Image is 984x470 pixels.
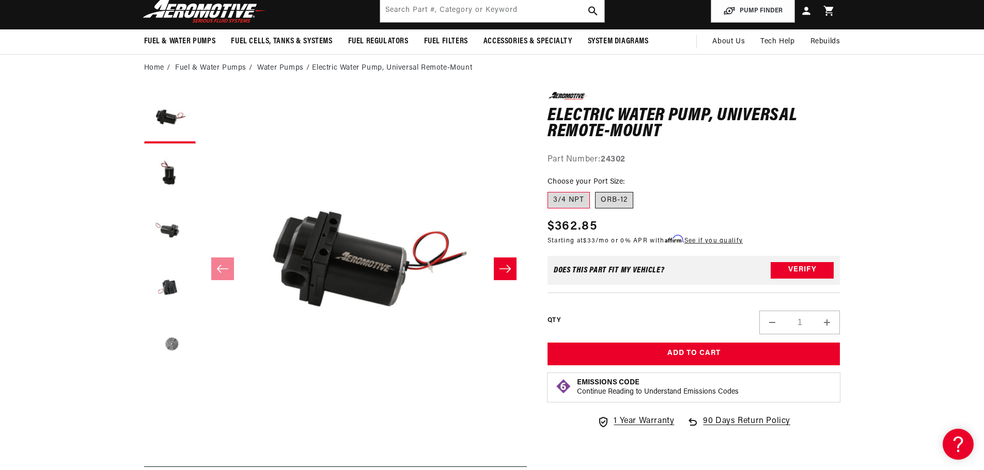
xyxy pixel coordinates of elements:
summary: Fuel Regulators [340,29,416,54]
a: See if you qualify - Learn more about Affirm Financing (opens in modal) [684,238,743,244]
span: $33 [583,238,596,244]
span: System Diagrams [588,36,649,47]
summary: System Diagrams [580,29,657,54]
label: QTY [548,316,560,325]
button: Add to Cart [548,343,840,366]
button: Load image 3 in gallery view [144,205,196,257]
button: Load image 5 in gallery view [144,319,196,370]
a: Water Pumps [257,62,304,74]
strong: 24302 [601,155,626,164]
label: 3/4 NPT [548,192,590,208]
summary: Fuel Filters [416,29,476,54]
button: Load image 4 in gallery view [144,262,196,314]
nav: breadcrumbs [144,62,840,74]
button: Load image 2 in gallery view [144,149,196,200]
div: Does This part fit My vehicle? [554,266,665,274]
summary: Fuel & Water Pumps [136,29,224,54]
summary: Rebuilds [803,29,848,54]
legend: Choose your Port Size: [548,176,626,187]
a: 1 Year Warranty [597,415,674,428]
a: About Us [705,29,753,54]
span: About Us [712,38,745,45]
button: Emissions CodeContinue Reading to Understand Emissions Codes [577,378,739,397]
p: Starting at /mo or 0% APR with . [548,236,743,246]
span: Fuel Filters [424,36,468,47]
span: Fuel & Water Pumps [144,36,216,47]
strong: Emissions Code [577,379,639,386]
summary: Fuel Cells, Tanks & Systems [223,29,340,54]
span: Fuel Cells, Tanks & Systems [231,36,332,47]
media-gallery: Gallery Viewer [144,92,527,445]
span: Accessories & Specialty [483,36,572,47]
span: Fuel Regulators [348,36,409,47]
h1: Electric Water Pump, Universal Remote-Mount [548,108,840,140]
a: Home [144,62,164,74]
li: Electric Water Pump, Universal Remote-Mount [312,62,472,74]
a: 90 Days Return Policy [686,415,790,439]
span: $362.85 [548,217,597,236]
span: Affirm [665,235,683,243]
button: Load image 1 in gallery view [144,92,196,143]
span: Rebuilds [810,36,840,47]
img: Emissions code [555,378,572,395]
summary: Accessories & Specialty [476,29,580,54]
div: Part Number: [548,153,840,167]
p: Continue Reading to Understand Emissions Codes [577,387,739,397]
button: Slide right [494,257,517,280]
button: Slide left [211,257,234,280]
summary: Tech Help [753,29,802,54]
span: 1 Year Warranty [614,415,674,428]
span: Tech Help [760,36,794,47]
a: Fuel & Water Pumps [175,62,246,74]
button: Verify [771,262,834,279]
span: 90 Days Return Policy [703,415,790,439]
label: ORB-12 [595,192,633,208]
